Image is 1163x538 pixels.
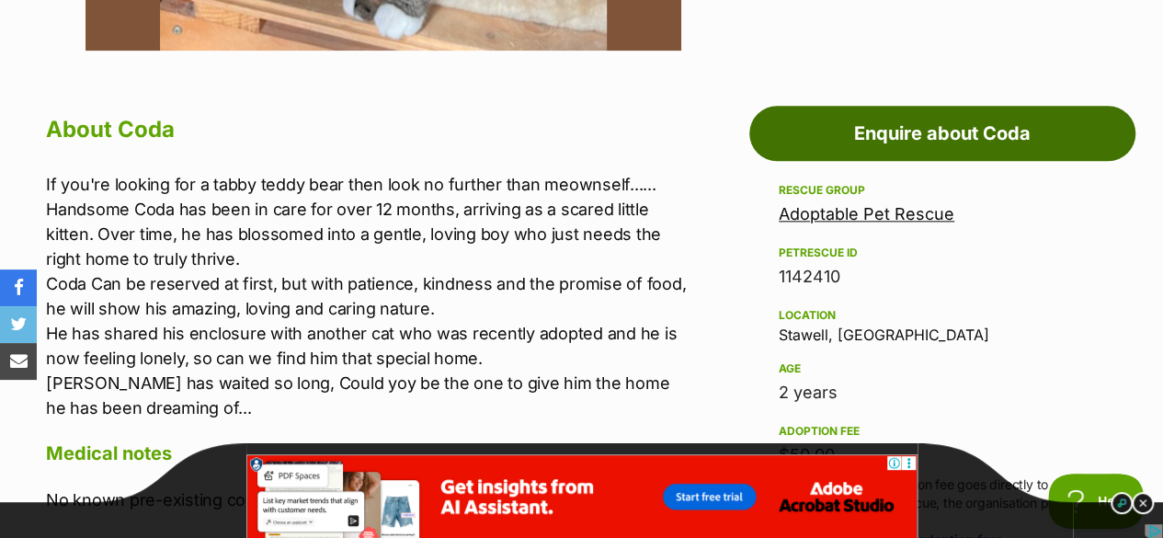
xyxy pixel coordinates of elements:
[1132,492,1154,514] img: close_dark.svg
[249,14,264,29] img: consumer-privacy-logo.png
[247,14,266,29] a: Privacy Notification
[779,308,1106,323] div: Location
[779,183,1106,198] div: Rescue group
[46,441,692,465] h4: Medical notes
[1111,492,1133,514] img: info_dark.svg
[749,106,1135,161] a: Enquire about Coda
[779,361,1106,376] div: Age
[247,12,917,97] a: Click to learn more
[257,2,276,17] a: Privacy Notification
[779,380,1106,406] div: 2 years
[257,1,274,15] img: iconc.png
[46,109,692,150] h2: About Coda
[779,246,1106,260] div: PetRescue ID
[779,304,1106,343] div: Stawell, [GEOGRAPHIC_DATA]
[259,2,274,17] img: consumer-privacy-logo.png
[247,12,917,95] img: Click Here
[46,172,692,420] p: If you're looking for a tabby teddy bear then look no further than meownself...... Handsome Coda ...
[779,424,1106,439] div: Adoption fee
[779,204,954,223] a: Adoptable Pet Rescue
[779,264,1106,290] div: 1142410
[2,2,17,17] img: consumer-privacy-logo.png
